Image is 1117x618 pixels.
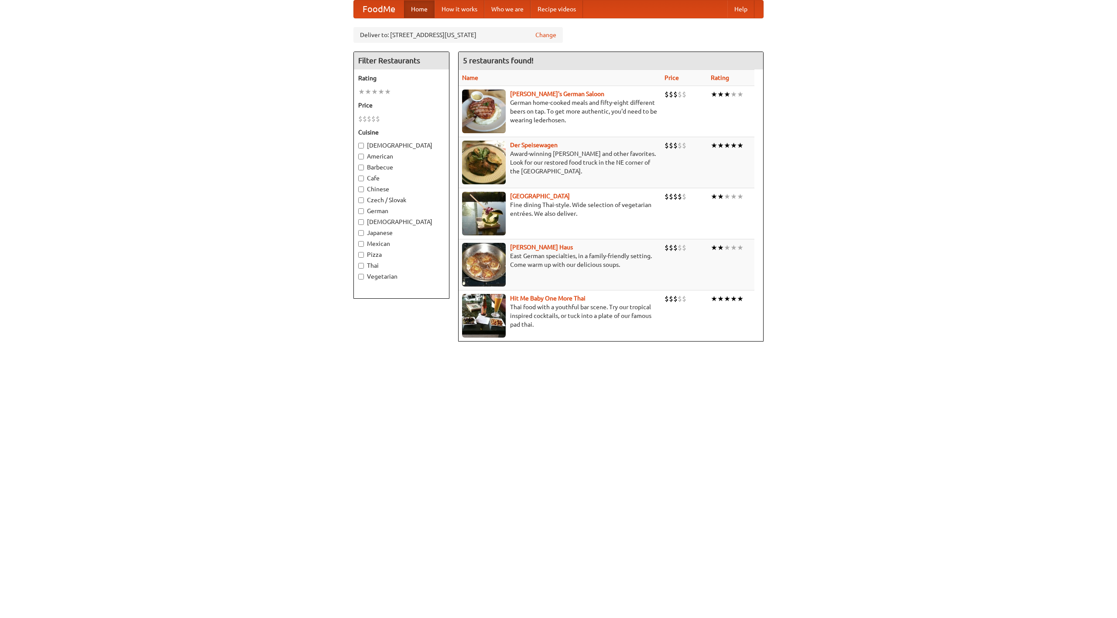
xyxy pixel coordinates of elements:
label: Thai [358,261,445,270]
li: $ [682,294,686,304]
li: $ [669,243,673,252]
li: ★ [717,294,724,304]
input: Czech / Slovak [358,197,364,203]
a: Who we are [484,0,531,18]
input: Cafe [358,176,364,181]
li: ★ [724,90,730,99]
li: ★ [371,87,378,97]
input: [DEMOGRAPHIC_DATA] [358,143,364,148]
li: ★ [365,87,371,97]
li: ★ [384,87,391,97]
li: $ [669,90,673,99]
img: kohlhaus.jpg [462,243,506,287]
li: $ [371,114,376,124]
input: Japanese [358,230,364,236]
li: ★ [730,192,737,201]
li: $ [682,90,686,99]
li: $ [682,141,686,150]
input: American [358,154,364,159]
li: $ [669,294,673,304]
li: ★ [730,294,737,304]
li: $ [673,90,678,99]
a: Der Speisewagen [510,142,558,148]
li: $ [673,294,678,304]
input: Chinese [358,186,364,192]
div: Deliver to: [STREET_ADDRESS][US_STATE] [353,27,563,43]
li: ★ [737,243,744,252]
li: ★ [711,90,717,99]
p: East German specialties, in a family-friendly setting. Come warm up with our delicious soups. [462,252,658,269]
li: $ [669,141,673,150]
li: ★ [737,294,744,304]
li: ★ [724,141,730,150]
img: speisewagen.jpg [462,141,506,184]
a: Change [535,31,556,39]
label: [DEMOGRAPHIC_DATA] [358,141,445,150]
h4: Filter Restaurants [354,52,449,69]
p: Fine dining Thai-style. Wide selection of vegetarian entrées. We also deliver. [462,200,658,218]
li: ★ [711,141,717,150]
li: ★ [737,192,744,201]
li: $ [682,192,686,201]
label: German [358,207,445,215]
li: $ [665,141,669,150]
li: $ [665,243,669,252]
li: $ [665,90,669,99]
a: How it works [435,0,484,18]
img: satay.jpg [462,192,506,235]
li: ★ [711,243,717,252]
li: ★ [717,192,724,201]
input: German [358,208,364,214]
input: [DEMOGRAPHIC_DATA] [358,219,364,225]
label: Cafe [358,174,445,183]
input: Barbecue [358,165,364,170]
li: $ [678,90,682,99]
a: Recipe videos [531,0,583,18]
label: [DEMOGRAPHIC_DATA] [358,218,445,226]
li: ★ [711,192,717,201]
li: $ [673,192,678,201]
b: [GEOGRAPHIC_DATA] [510,193,570,200]
li: ★ [730,90,737,99]
p: Thai food with a youthful bar scene. Try our tropical inspired cocktails, or tuck into a plate of... [462,303,658,329]
img: esthers.jpg [462,90,506,133]
input: Pizza [358,252,364,258]
li: ★ [358,87,365,97]
a: FoodMe [354,0,404,18]
label: Barbecue [358,163,445,172]
label: Japanese [358,228,445,237]
li: ★ [717,243,724,252]
input: Mexican [358,241,364,247]
a: Rating [711,74,729,81]
li: $ [673,243,678,252]
li: $ [665,192,669,201]
a: Help [727,0,754,18]
li: ★ [737,141,744,150]
label: Czech / Slovak [358,196,445,204]
li: $ [678,141,682,150]
b: Hit Me Baby One More Thai [510,295,586,302]
p: German home-cooked meals and fifty-eight different beers on tap. To get more authentic, you'd nee... [462,98,658,124]
li: ★ [724,294,730,304]
li: $ [673,141,678,150]
li: $ [665,294,669,304]
a: [PERSON_NAME] Haus [510,244,573,251]
li: ★ [730,141,737,150]
li: ★ [717,90,724,99]
li: $ [358,114,363,124]
label: Vegetarian [358,272,445,281]
h5: Rating [358,74,445,83]
li: ★ [724,243,730,252]
input: Thai [358,263,364,269]
a: Price [665,74,679,81]
li: ★ [717,141,724,150]
li: $ [376,114,380,124]
li: ★ [378,87,384,97]
h5: Cuisine [358,128,445,137]
img: babythai.jpg [462,294,506,338]
li: $ [678,243,682,252]
li: ★ [737,90,744,99]
li: $ [678,294,682,304]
